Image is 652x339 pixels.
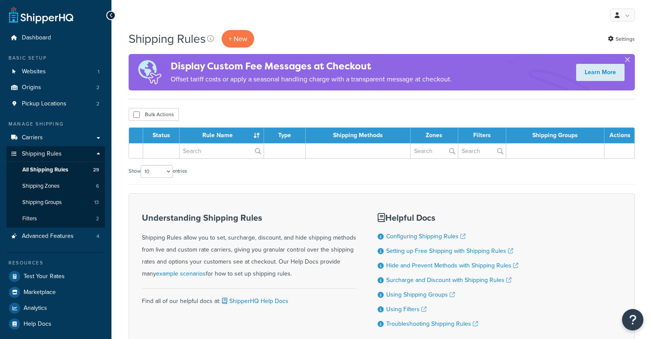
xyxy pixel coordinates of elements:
span: 1 [98,68,99,75]
span: Filters [22,215,37,222]
span: Analytics [24,305,47,312]
button: Bulk Actions [129,108,179,121]
th: Filters [458,128,506,143]
span: 29 [93,166,99,174]
a: Shipping Zones 6 [6,178,105,194]
a: Using Filters [386,305,427,314]
span: 13 [94,199,99,206]
span: Origins [22,84,41,91]
a: Troubleshooting Shipping Rules [386,319,478,328]
div: Find all of our helpful docs at: [142,288,356,307]
input: Search [458,144,506,158]
span: Pickup Locations [22,100,66,108]
img: duties-banner-06bc72dcb5fe05cb3f9472aba00be2ae8eb53ab6f0d8bb03d382ba314ac3c341.png [129,54,171,90]
a: Test Your Rates [6,269,105,284]
div: Resources [6,259,105,267]
a: Setting up Free Shipping with Shipping Rules [386,246,513,255]
span: 2 [96,84,99,91]
input: Search [411,144,458,158]
a: ShipperHQ Home [9,6,73,24]
th: Shipping Groups [506,128,604,143]
button: Open Resource Center [622,309,643,330]
a: Pickup Locations 2 [6,96,105,112]
a: Surcharge and Discount with Shipping Rules [386,276,511,285]
a: Help Docs [6,316,105,332]
a: ShipperHQ Help Docs [220,297,288,306]
th: Rule Name [180,128,264,143]
p: + New [222,30,254,48]
p: Offset tariff costs or apply a seasonal handling charge with a transparent message at checkout. [171,73,452,85]
th: Shipping Methods [306,128,411,143]
a: Dashboard [6,30,105,46]
span: Help Docs [24,321,51,328]
div: Shipping Rules allow you to set, surcharge, discount, and hide shipping methods from live and cus... [142,213,356,280]
a: Shipping Rules [6,146,105,162]
span: Marketplace [24,289,56,296]
h1: Shipping Rules [129,30,206,47]
span: 6 [96,183,99,190]
li: Websites [6,64,105,80]
li: Shipping Zones [6,178,105,194]
span: 2 [96,215,99,222]
li: Pickup Locations [6,96,105,112]
span: Advanced Features [22,233,74,240]
li: Advanced Features [6,228,105,244]
a: Carriers [6,130,105,146]
a: Hide and Prevent Methods with Shipping Rules [386,261,518,270]
a: Marketplace [6,285,105,300]
select: Showentries [141,165,173,178]
span: Carriers [22,134,43,141]
a: Advanced Features 4 [6,228,105,244]
a: Filters 2 [6,211,105,227]
h3: Understanding Shipping Rules [142,213,356,222]
span: Websites [22,68,46,75]
th: Actions [604,128,634,143]
li: Origins [6,80,105,96]
a: Analytics [6,300,105,316]
th: Status [143,128,180,143]
a: All Shipping Rules 29 [6,162,105,178]
a: Learn More [576,64,625,81]
a: example scenarios [156,269,206,278]
a: Settings [608,33,635,45]
div: Manage Shipping [6,120,105,128]
span: 4 [96,233,99,240]
a: Shipping Groups 13 [6,195,105,210]
label: Show entries [129,165,187,178]
span: 2 [96,100,99,108]
span: Shipping Zones [22,183,60,190]
li: Shipping Rules [6,146,105,228]
h3: Helpful Docs [378,213,518,222]
a: Origins 2 [6,80,105,96]
li: All Shipping Rules [6,162,105,178]
span: Shipping Groups [22,199,62,206]
span: Shipping Rules [22,150,62,158]
a: Using Shipping Groups [386,290,455,299]
a: Configuring Shipping Rules [386,232,466,241]
th: Zones [411,128,458,143]
li: Shipping Groups [6,195,105,210]
th: Type [264,128,306,143]
a: Websites 1 [6,64,105,80]
span: Dashboard [22,34,51,42]
span: All Shipping Rules [22,166,68,174]
input: Search [180,144,264,158]
div: Basic Setup [6,54,105,62]
h4: Display Custom Fee Messages at Checkout [171,59,452,73]
span: Test Your Rates [24,273,65,280]
li: Filters [6,211,105,227]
